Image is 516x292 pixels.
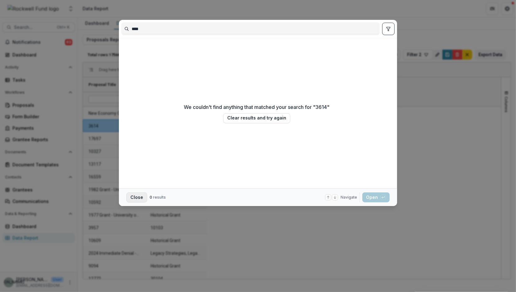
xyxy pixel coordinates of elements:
span: 0 [150,195,152,200]
button: Close [126,192,147,202]
button: toggle filters [382,23,395,35]
p: We couldn't find anything that matched your search for " 3614 " [184,103,330,111]
span: Navigate [341,195,357,200]
button: Clear results and try again [223,113,290,123]
span: results [153,195,166,200]
button: Open [362,192,390,202]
